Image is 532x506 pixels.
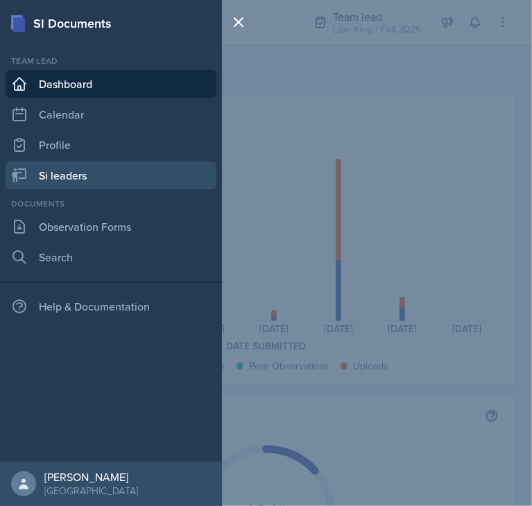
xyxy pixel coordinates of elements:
[6,55,216,67] div: Team lead
[6,162,216,189] a: Si leaders
[6,243,216,271] a: Search
[6,101,216,128] a: Calendar
[44,470,138,484] div: [PERSON_NAME]
[6,70,216,98] a: Dashboard
[6,213,216,241] a: Observation Forms
[6,293,216,320] div: Help & Documentation
[6,198,216,210] div: Documents
[44,484,138,498] div: [GEOGRAPHIC_DATA]
[6,131,216,159] a: Profile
